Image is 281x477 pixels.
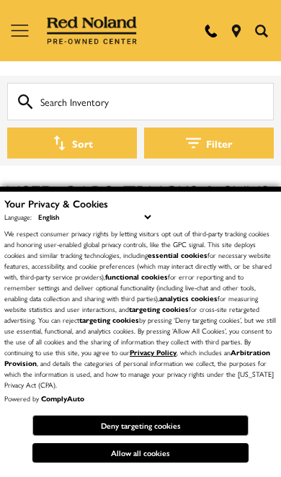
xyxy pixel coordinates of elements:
a: Privacy Policy [130,347,177,357]
a: Call Red Noland Pre-Owned [205,24,218,37]
strong: targeting cookies [129,304,189,314]
p: We respect consumer privacy rights by letting visitors opt out of third-party tracking cookies an... [4,228,277,391]
button: Sort [7,128,137,159]
img: Red Noland Pre-Owned [47,17,138,45]
select: Language Select [35,210,154,223]
strong: targeting cookies [79,315,139,325]
a: ComplyAuto [41,393,84,404]
span: Your Privacy & Cookies [4,196,108,210]
div: Powered by [4,394,84,403]
button: Allow all cookies [32,443,249,463]
strong: analytics cookies [159,293,218,303]
strong: functional cookies [105,272,168,282]
strong: Arbitration Provision [4,347,270,368]
a: Red Noland Pre-Owned [47,22,138,36]
div: Language: [4,213,32,220]
button: Open the inventory search [249,24,274,37]
strong: essential cookies [148,250,208,260]
button: Filter [144,128,274,159]
button: Deny targeting cookies [32,415,249,436]
input: Search Inventory [7,83,274,120]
